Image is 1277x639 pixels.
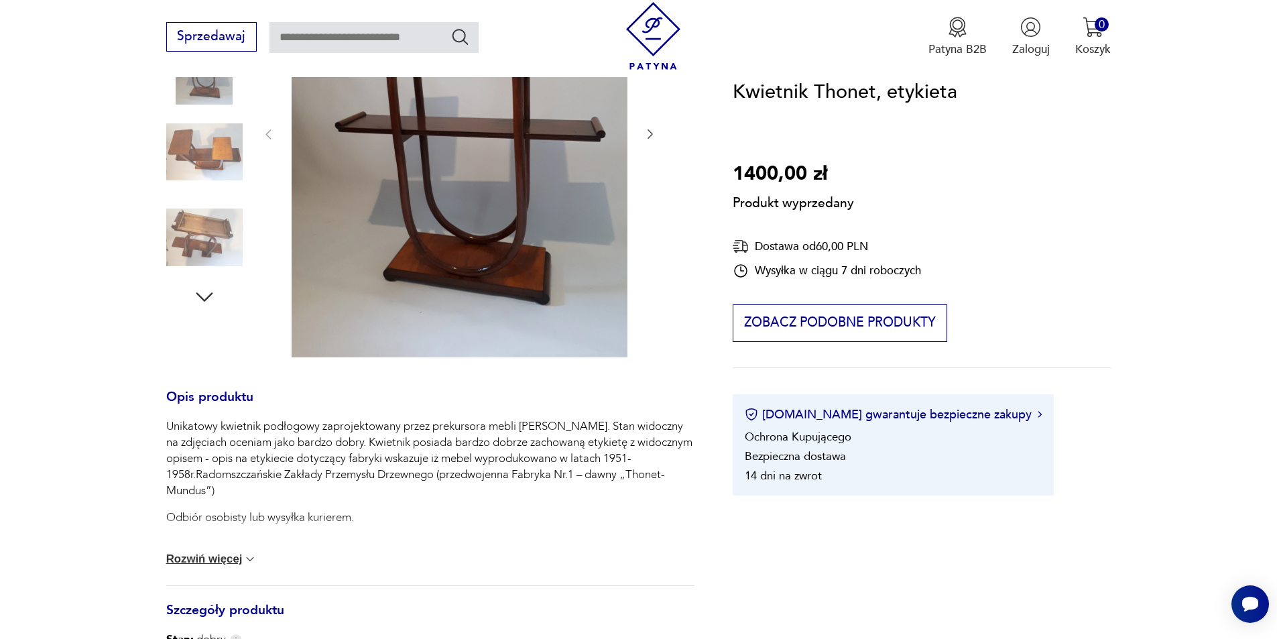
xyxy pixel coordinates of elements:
button: Rozwiń więcej [166,553,257,566]
p: Unikatowy kwietnik podłogowy zaprojektowany przez prekursora mebli [PERSON_NAME]. Stan widoczny n... [166,418,694,499]
button: 0Koszyk [1075,17,1111,57]
img: Ikonka użytkownika [1020,17,1041,38]
a: Sprzedawaj [166,32,257,43]
button: Zobacz podobne produkty [733,304,947,342]
button: [DOMAIN_NAME] gwarantuje bezpieczne zakupy [745,406,1042,423]
button: Zaloguj [1012,17,1050,57]
img: Ikona strzałki w prawo [1038,412,1042,418]
iframe: Smartsupp widget button [1231,585,1269,623]
p: Koszyk [1075,42,1111,57]
img: Ikona dostawy [733,238,749,255]
p: Produkt wyprzedany [733,190,854,213]
li: 14 dni na zwrot [745,468,822,483]
img: Patyna - sklep z meblami i dekoracjami vintage [619,2,687,70]
h3: Szczegóły produktu [166,605,694,632]
button: Sprzedawaj [166,22,257,52]
a: Ikona medaluPatyna B2B [928,17,987,57]
img: Ikona medalu [947,17,968,38]
h3: Opis produktu [166,392,694,419]
li: Ochrona Kupującego [745,429,851,445]
p: 1400,00 zł [733,159,854,190]
h1: Kwietnik Thonet, etykieta [733,77,957,108]
div: 0 [1095,17,1109,32]
p: Zaloguj [1012,42,1050,57]
img: Ikona koszyka [1083,17,1103,38]
img: Ikona certyfikatu [745,408,758,422]
div: Wysyłka w ciągu 7 dni roboczych [733,263,921,279]
p: Odbiór osobisty lub wysyłka kurierem. [166,510,694,526]
li: Bezpieczna dostawa [745,449,846,464]
p: Patyna B2B [928,42,987,57]
button: Szukaj [450,27,470,46]
div: Dostawa od 60,00 PLN [733,238,921,255]
button: Patyna B2B [928,17,987,57]
img: chevron down [243,553,257,566]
